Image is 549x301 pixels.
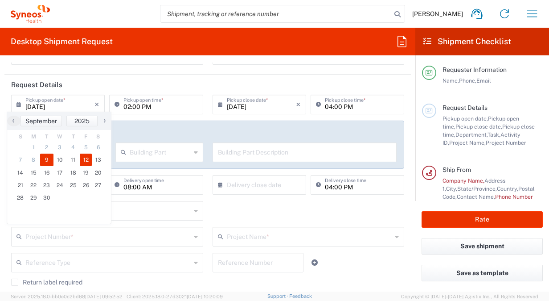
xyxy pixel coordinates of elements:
[412,10,463,18] span: [PERSON_NAME]
[80,179,92,192] span: 26
[74,117,90,125] span: 2025
[289,293,312,299] a: Feedback
[7,116,20,126] button: ‹
[495,193,533,200] span: Phone Number
[66,116,98,126] button: 2025
[476,77,491,84] span: Email
[27,154,41,166] span: 8
[27,192,41,204] span: 29
[92,179,104,192] span: 27
[457,193,495,200] span: Contact Name,
[92,141,104,154] span: 6
[27,167,41,179] span: 15
[66,179,80,192] span: 25
[66,154,80,166] span: 11
[457,185,497,192] span: State/Province,
[92,167,104,179] span: 20
[20,116,62,126] button: September
[53,132,67,141] th: weekday
[486,139,526,146] span: Project Number
[40,154,53,166] span: 9
[80,141,92,154] span: 5
[267,293,290,299] a: Support
[422,211,543,228] button: Rate
[66,167,80,179] span: 18
[40,167,53,179] span: 16
[80,132,92,141] th: weekday
[40,141,53,154] span: 2
[53,167,67,179] span: 17
[27,179,41,192] span: 22
[401,293,538,301] span: Copyright © [DATE]-[DATE] Agistix Inc., All Rights Reserved
[422,265,543,281] button: Save as template
[92,154,104,166] span: 13
[25,117,57,125] span: September
[488,131,500,138] span: Task,
[442,115,488,122] span: Pickup open date,
[80,167,92,179] span: 19
[446,185,457,192] span: City,
[11,294,123,299] span: Server: 2025.18.0-bb0e0c2bd68
[14,179,27,192] span: 21
[7,112,111,224] bs-datepicker-container: calendar
[127,294,223,299] span: Client: 2025.18.0-27d3021
[187,294,223,299] span: [DATE] 10:20:09
[7,115,20,126] span: ‹
[98,115,111,126] span: ›
[27,141,41,154] span: 1
[7,116,111,126] bs-datepicker-navigation-view: ​ ​ ​
[40,132,53,141] th: weekday
[422,238,543,255] button: Save shipment
[14,132,27,141] th: weekday
[442,77,459,84] span: Name,
[40,179,53,192] span: 23
[423,36,511,47] h2: Shipment Checklist
[14,192,27,204] span: 28
[455,123,502,130] span: Pickup close date,
[442,166,471,173] span: Ship From
[442,177,484,184] span: Company Name,
[92,132,104,141] th: weekday
[11,36,113,47] h2: Desktop Shipment Request
[296,97,301,112] i: ×
[66,141,80,154] span: 4
[160,5,391,22] input: Shipment, tracking or reference number
[442,66,507,73] span: Requester Information
[53,154,67,166] span: 10
[11,279,82,286] label: Return label required
[442,104,488,111] span: Request Details
[14,167,27,179] span: 14
[94,97,99,112] i: ×
[497,185,518,192] span: Country,
[11,80,62,89] h2: Request Details
[53,141,67,154] span: 3
[53,179,67,192] span: 24
[66,132,80,141] th: weekday
[98,116,111,126] button: ›
[14,154,27,166] span: 7
[85,294,123,299] span: [DATE] 09:52:52
[459,77,476,84] span: Phone,
[27,132,41,141] th: weekday
[449,139,486,146] span: Project Name,
[80,154,92,166] span: 12
[455,131,488,138] span: Department,
[308,256,321,269] a: Add Reference
[40,192,53,204] span: 30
